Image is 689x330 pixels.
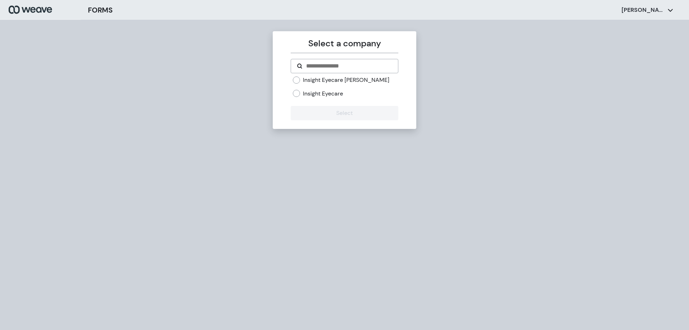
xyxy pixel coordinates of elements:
[622,6,665,14] p: [PERSON_NAME]
[291,106,398,120] button: Select
[303,90,343,98] label: Insight Eyecare
[305,62,392,70] input: Search
[291,37,398,50] p: Select a company
[303,76,389,84] label: Insight Eyecare [PERSON_NAME]
[88,5,113,15] h3: FORMS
